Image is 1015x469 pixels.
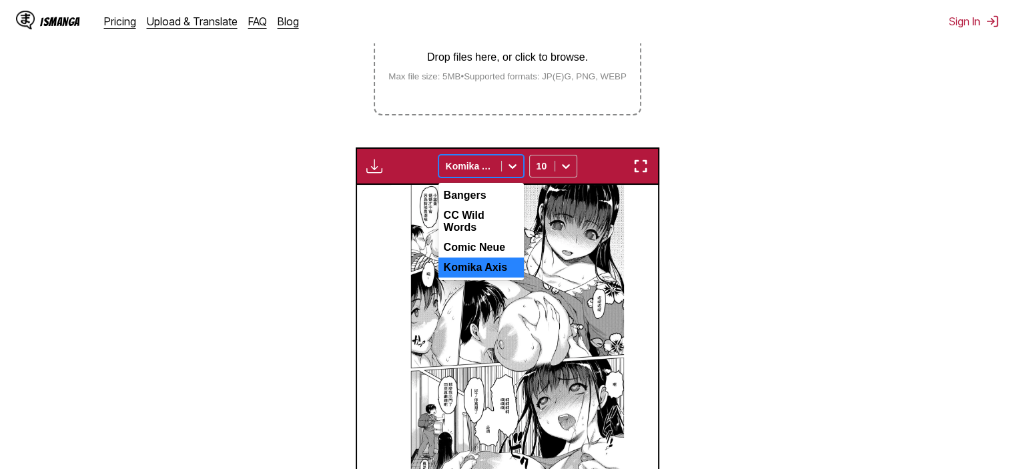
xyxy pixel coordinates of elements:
a: Pricing [104,15,136,28]
div: Komika Axis [438,258,524,278]
div: IsManga [40,15,80,28]
p: Drop files here, or click to browse. [378,51,637,63]
img: IsManga Logo [16,11,35,29]
div: Bangers [438,185,524,205]
img: Sign out [986,15,999,28]
a: Upload & Translate [147,15,238,28]
a: Blog [278,15,299,28]
div: Comic Neue [438,238,524,258]
button: Sign In [949,15,999,28]
img: Enter fullscreen [633,158,649,174]
img: Download translated images [366,158,382,174]
small: Max file size: 5MB • Supported formats: JP(E)G, PNG, WEBP [378,71,637,81]
div: CC Wild Words [438,205,524,238]
a: IsManga LogoIsManga [16,11,104,32]
a: FAQ [248,15,267,28]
